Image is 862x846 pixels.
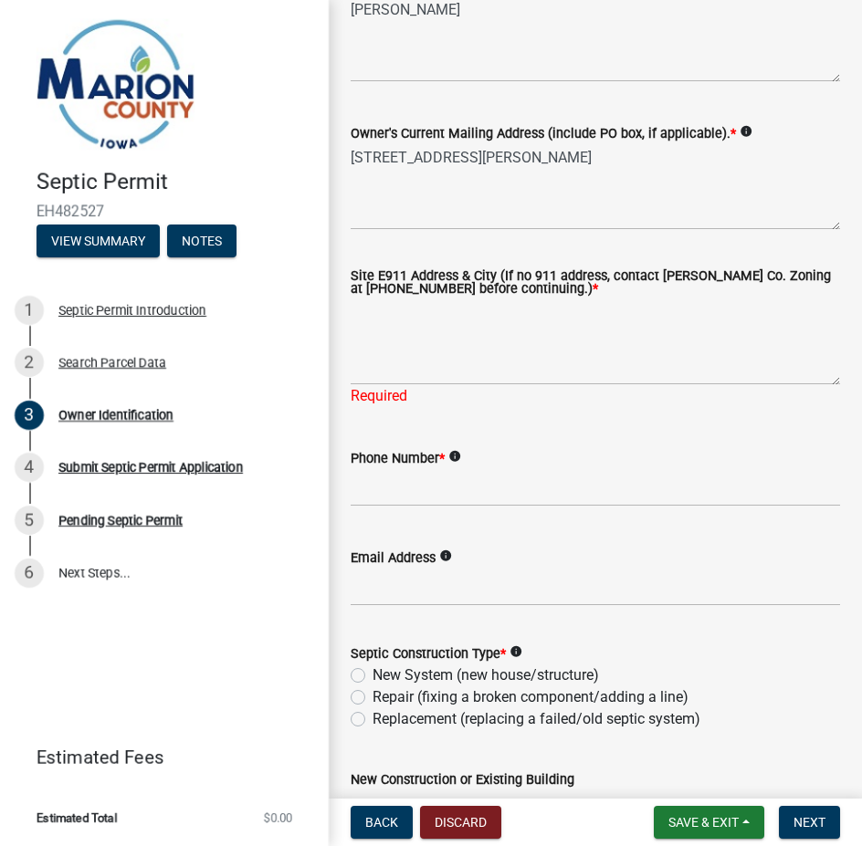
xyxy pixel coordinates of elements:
[15,453,44,482] div: 4
[37,169,314,195] h4: Septic Permit
[58,409,173,422] div: Owner Identification
[15,348,44,377] div: 2
[167,225,237,257] button: Notes
[351,270,840,297] label: Site E911 Address & City (If no 911 address, contact [PERSON_NAME] Co. Zoning at [PHONE_NUMBER] b...
[373,708,700,730] label: Replacement (replacing a failed/old septic system)
[37,203,292,220] span: EH482527
[37,225,160,257] button: View Summary
[351,385,840,407] div: Required
[668,815,739,830] span: Save & Exit
[510,645,522,658] i: info
[37,235,160,249] wm-modal-confirm: Summary
[351,453,445,465] label: Phone Number
[37,812,117,824] span: Estimated Total
[58,514,183,527] div: Pending Septic Permit
[448,450,461,463] i: info
[351,552,436,565] label: Email Address
[15,401,44,430] div: 3
[58,304,206,317] div: Septic Permit Introduction
[654,806,764,839] button: Save & Exit
[365,815,398,830] span: Back
[351,128,736,141] label: Owner's Current Mailing Address (include PO box, if applicable).
[740,125,752,138] i: info
[420,806,501,839] button: Discard
[373,686,689,708] label: Repair (fixing a broken component/adding a line)
[58,356,166,369] div: Search Parcel Data
[15,739,300,776] a: Estimated Fees
[779,806,840,839] button: Next
[167,235,237,249] wm-modal-confirm: Notes
[794,815,825,830] span: Next
[58,461,243,474] div: Submit Septic Permit Application
[15,506,44,535] div: 5
[351,806,413,839] button: Back
[439,549,452,562] i: info
[373,664,599,686] label: New System (new house/structure)
[351,774,574,787] label: New Construction or Existing Building
[15,296,44,325] div: 1
[15,559,44,588] div: 6
[373,790,815,812] label: New Construction (Reminder: do you have a building permit started?)
[351,648,506,661] label: Septic Construction Type
[37,19,194,150] img: Marion County, Iowa
[264,812,292,824] span: $0.00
